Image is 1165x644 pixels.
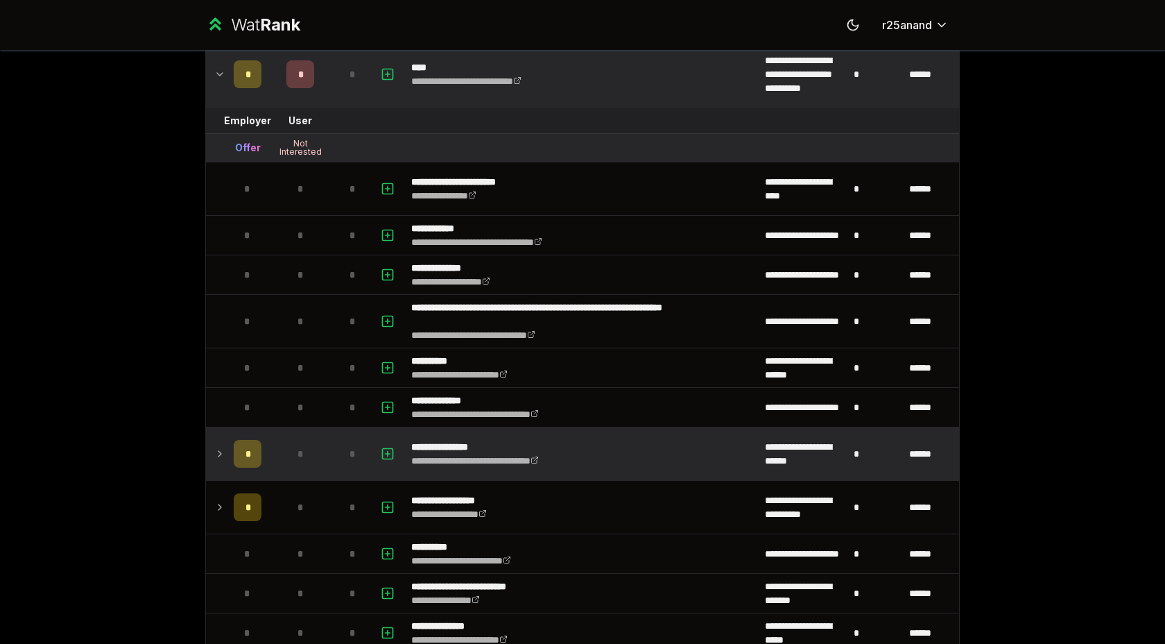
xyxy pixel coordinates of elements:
[871,12,960,37] button: r25anand
[260,15,300,35] span: Rank
[228,108,267,133] td: Employer
[267,108,334,133] td: User
[882,17,932,33] span: r25anand
[273,139,328,156] div: Not Interested
[231,14,300,36] div: Wat
[235,141,261,155] div: Offer
[205,14,300,36] a: WatRank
